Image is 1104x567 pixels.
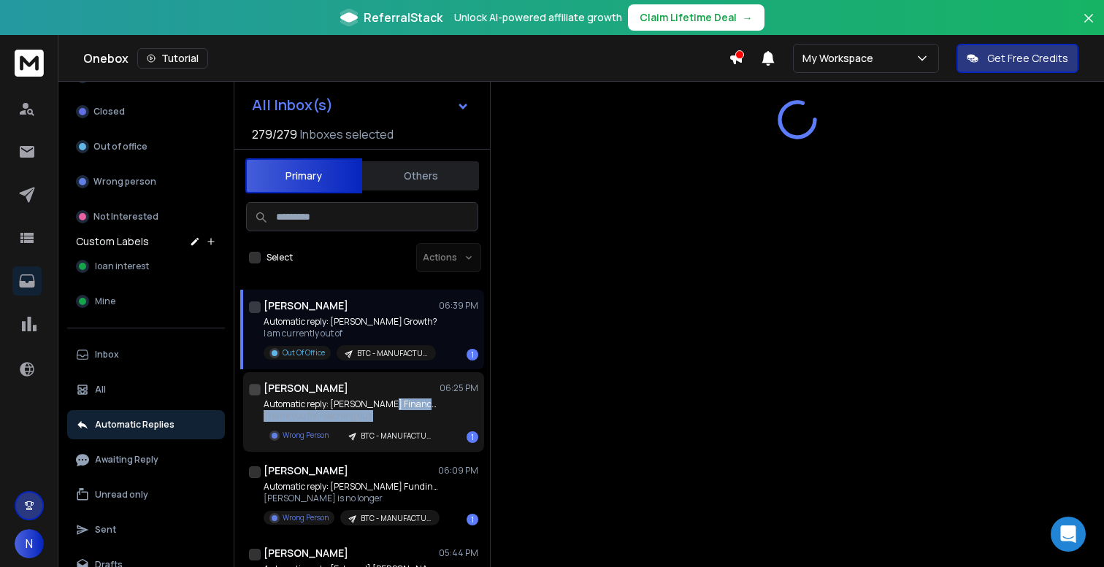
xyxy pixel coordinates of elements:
div: 1 [467,349,478,360]
button: Unread only [67,480,225,509]
span: loan interest [95,261,149,272]
button: Claim Lifetime Deal→ [628,4,764,31]
div: 1 [467,431,478,443]
p: BTC - MANUFACTURING [361,513,431,524]
h1: [PERSON_NAME] [264,546,348,560]
div: 1 [467,514,478,525]
p: Automatic Replies [95,419,175,431]
p: [PERSON_NAME] is no longer [264,493,439,504]
button: Closed [67,97,225,126]
p: Automatic reply: [PERSON_NAME] Growth? [264,316,437,328]
p: 06:09 PM [438,465,478,477]
p: Get Free Credits [987,51,1068,66]
label: Select [267,252,293,263]
p: 06:39 PM [439,300,478,312]
div: Onebox [83,48,729,69]
p: Wrong person [93,176,156,188]
p: BTC - MANUFACTURING [357,348,427,359]
button: Awaiting Reply [67,445,225,474]
p: Unread only [95,489,148,501]
p: Inbox [95,349,119,360]
button: loan interest [67,252,225,281]
h1: [PERSON_NAME] [264,463,348,478]
h1: [PERSON_NAME] [264,298,348,313]
button: Others [362,160,479,192]
h1: All Inbox(s) [252,98,333,112]
p: All [95,384,106,396]
span: Mine [95,296,115,307]
p: Automatic reply: [PERSON_NAME] Funding? [264,481,439,493]
button: Mine [67,287,225,316]
span: ReferralStack [364,9,442,26]
p: Thank you for reaching out. [264,410,439,422]
button: Not Interested [67,202,225,231]
p: Wrong Person [283,430,329,441]
button: Tutorial [137,48,208,69]
h3: Custom Labels [76,234,149,249]
button: All [67,375,225,404]
p: Out of office [93,141,147,153]
p: My Workspace [802,51,879,66]
button: Sent [67,515,225,544]
button: N [15,529,44,558]
button: Get Free Credits [957,44,1078,73]
h1: [PERSON_NAME] [264,381,348,396]
p: BTC - MANUFACTURING [361,431,431,441]
p: I am currently out of [264,328,437,339]
span: 279 / 279 [252,126,297,143]
button: Inbox [67,340,225,369]
button: Out of office [67,132,225,161]
div: Open Intercom Messenger [1051,517,1086,552]
h3: Inboxes selected [300,126,394,143]
button: Automatic Replies [67,410,225,439]
p: 05:44 PM [439,547,478,559]
p: Awaiting Reply [95,454,158,466]
p: Out Of Office [283,347,325,358]
button: All Inbox(s) [240,90,481,120]
p: Wrong Person [283,512,329,523]
p: Closed [93,106,125,117]
button: Primary [245,158,362,193]
button: Close banner [1079,9,1098,44]
p: Sent [95,524,116,536]
p: Unlock AI-powered affiliate growth [454,10,622,25]
button: Wrong person [67,167,225,196]
span: → [743,10,753,25]
p: 06:25 PM [440,382,478,394]
p: Not Interested [93,211,158,223]
p: Automatic reply: [PERSON_NAME] Finance? [264,398,439,410]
